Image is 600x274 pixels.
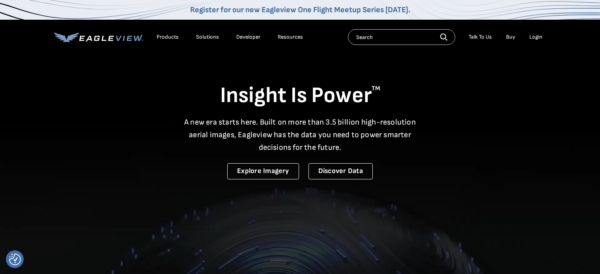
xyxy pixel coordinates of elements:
[236,34,260,41] a: Developer
[278,34,303,41] div: Resources
[506,34,515,41] a: Buy
[157,34,179,41] div: Products
[179,116,421,154] p: A new era starts here. Built on more than 3.5 billion high-resolution aerial images, Eagleview ha...
[9,253,21,265] img: Revisit consent button
[190,5,410,15] a: Register for our new Eagleview One Flight Meetup Series [DATE].
[9,253,21,265] button: Consent Preferences
[196,34,219,41] div: Solutions
[54,82,546,110] h1: Insight Is Power
[372,85,380,92] sup: TM
[308,163,373,179] a: Discover Data
[469,34,492,41] div: Talk To Us
[348,29,455,45] input: Search
[227,163,299,179] a: Explore Imagery
[529,34,542,41] div: Login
